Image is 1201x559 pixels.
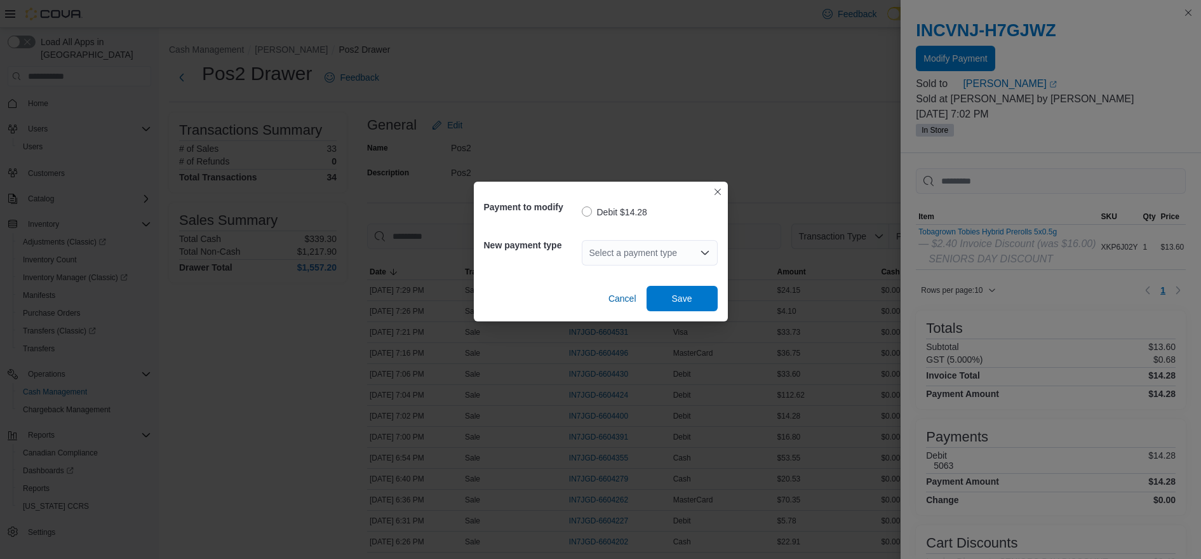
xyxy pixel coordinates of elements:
[608,292,636,305] span: Cancel
[710,184,725,199] button: Closes this modal window
[589,245,591,260] input: Accessible screen reader label
[647,286,718,311] button: Save
[484,232,579,258] h5: New payment type
[700,248,710,258] button: Open list of options
[582,205,647,220] label: Debit $14.28
[603,286,641,311] button: Cancel
[484,194,579,220] h5: Payment to modify
[672,292,692,305] span: Save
